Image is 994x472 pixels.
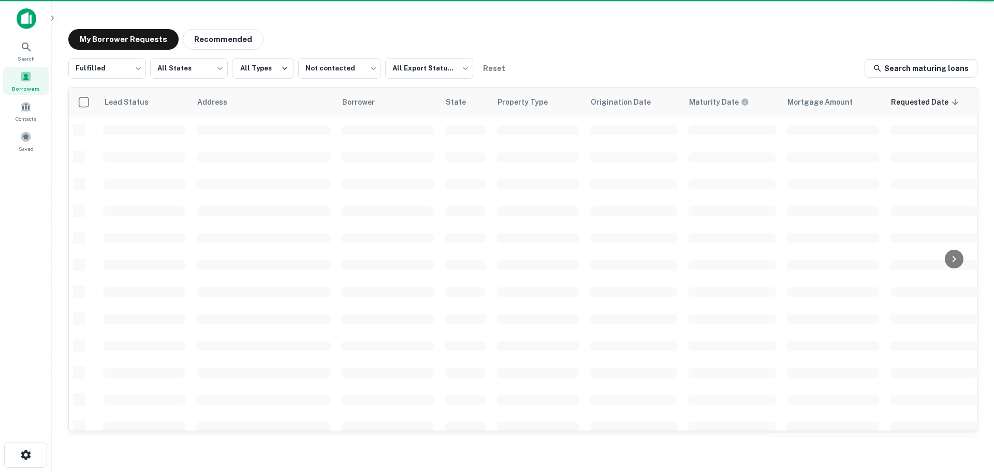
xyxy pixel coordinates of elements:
[68,29,179,50] button: My Borrower Requests
[17,8,36,29] img: capitalize-icon.png
[3,67,49,95] a: Borrowers
[689,96,763,108] span: Maturity dates displayed may be estimated. Please contact the lender for the most accurate maturi...
[865,59,977,78] a: Search maturing loans
[942,389,994,439] iframe: Chat Widget
[446,96,479,108] span: State
[591,96,664,108] span: Origination Date
[689,96,749,108] div: Maturity dates displayed may be estimated. Please contact the lender for the most accurate maturi...
[197,96,241,108] span: Address
[16,115,36,123] span: Contacts
[191,88,336,117] th: Address
[183,29,264,50] button: Recommended
[18,54,35,63] span: Search
[3,37,49,65] a: Search
[104,96,162,108] span: Lead Status
[98,88,191,117] th: Lead Status
[781,88,885,117] th: Mortgage Amount
[232,58,294,79] button: All Types
[477,58,510,79] button: Reset
[491,88,584,117] th: Property Type
[150,55,228,82] div: All States
[885,88,983,117] th: Requested Date
[68,55,146,82] div: Fulfilled
[683,88,781,117] th: Maturity dates displayed may be estimated. Please contact the lender for the most accurate maturi...
[12,84,40,93] span: Borrowers
[342,96,388,108] span: Borrower
[584,88,683,117] th: Origination Date
[3,97,49,125] a: Contacts
[19,145,34,153] span: Saved
[689,96,739,108] h6: Maturity Date
[787,96,866,108] span: Mortgage Amount
[498,96,561,108] span: Property Type
[385,55,473,82] div: All Export Statuses
[440,88,491,117] th: State
[3,127,49,155] a: Saved
[298,55,381,82] div: Not contacted
[891,96,962,108] span: Requested Date
[336,88,440,117] th: Borrower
